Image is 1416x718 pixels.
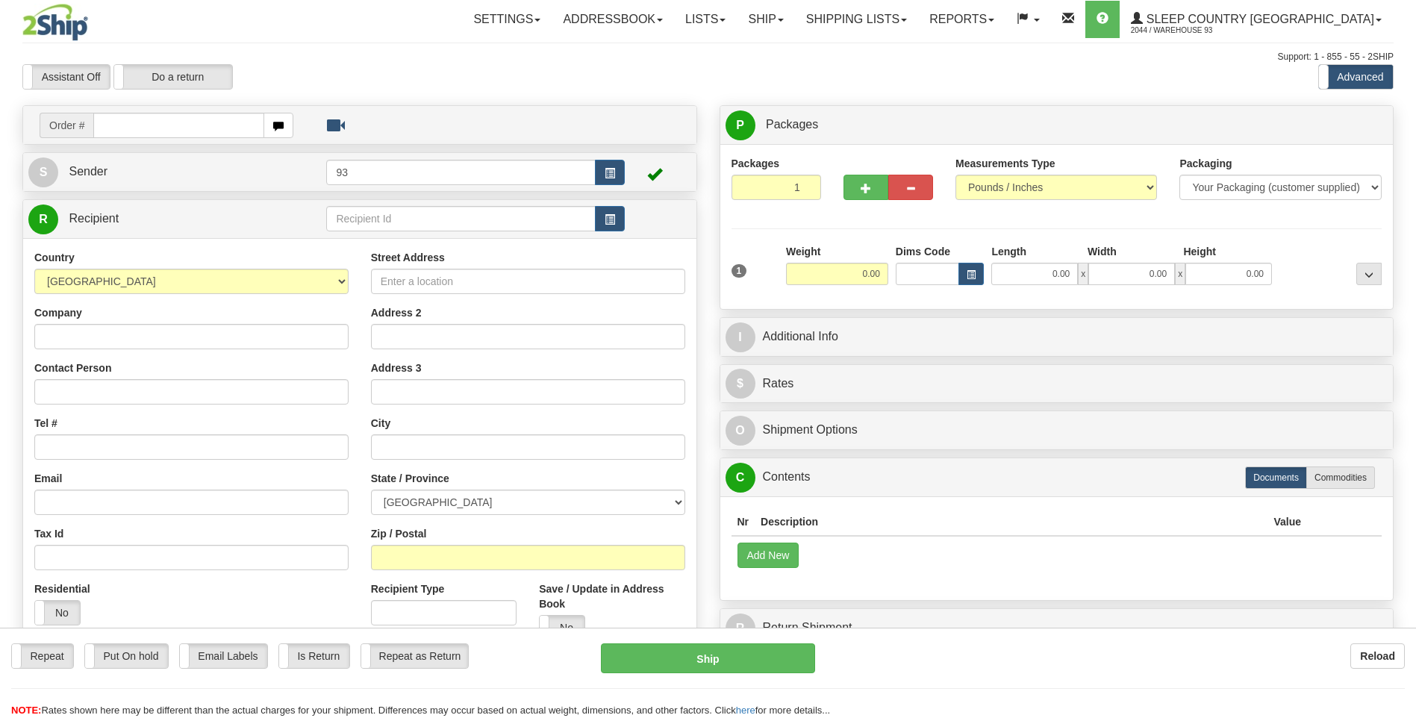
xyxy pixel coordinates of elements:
[361,644,468,668] label: Repeat as Return
[34,250,75,265] label: Country
[737,1,794,38] a: Ship
[371,250,445,265] label: Street Address
[540,616,584,640] label: No
[1179,156,1232,171] label: Packaging
[918,1,1005,38] a: Reports
[1078,263,1088,285] span: x
[28,205,58,234] span: R
[462,1,552,38] a: Settings
[34,526,63,541] label: Tax Id
[11,705,41,716] span: NOTE:
[371,416,390,431] label: City
[1356,263,1382,285] div: ...
[34,471,62,486] label: Email
[1120,1,1393,38] a: Sleep Country [GEOGRAPHIC_DATA] 2044 / Warehouse 93
[28,204,293,234] a: R Recipient
[1143,13,1374,25] span: Sleep Country [GEOGRAPHIC_DATA]
[1088,244,1117,259] label: Width
[1306,466,1375,489] label: Commodities
[34,581,90,596] label: Residential
[22,4,88,41] img: logo2044.jpg
[34,416,57,431] label: Tel #
[371,526,427,541] label: Zip / Postal
[1360,650,1395,662] b: Reload
[34,305,82,320] label: Company
[22,51,1394,63] div: Support: 1 - 855 - 55 - 2SHIP
[726,416,755,446] span: O
[732,264,747,278] span: 1
[326,160,595,185] input: Sender Id
[601,643,814,673] button: Ship
[371,581,445,596] label: Recipient Type
[726,110,755,140] span: P
[726,322,1388,352] a: IAdditional Info
[726,322,755,352] span: I
[726,369,1388,399] a: $Rates
[326,206,595,231] input: Recipient Id
[1267,508,1307,536] th: Value
[40,113,93,138] span: Order #
[726,614,755,643] span: R
[28,157,326,187] a: S Sender
[1245,466,1307,489] label: Documents
[180,644,267,668] label: Email Labels
[1350,643,1405,669] button: Reload
[1319,65,1393,89] label: Advanced
[726,462,1388,493] a: CContents
[371,471,449,486] label: State / Province
[755,508,1267,536] th: Description
[1382,283,1415,435] iframe: chat widget
[726,613,1388,643] a: RReturn Shipment
[795,1,918,38] a: Shipping lists
[674,1,737,38] a: Lists
[69,212,119,225] span: Recipient
[539,581,684,611] label: Save / Update in Address Book
[732,156,780,171] label: Packages
[1183,244,1216,259] label: Height
[732,508,755,536] th: Nr
[726,369,755,399] span: $
[896,244,950,259] label: Dims Code
[737,543,799,568] button: Add New
[114,65,232,89] label: Do a return
[736,705,755,716] a: here
[786,244,820,259] label: Weight
[991,244,1026,259] label: Length
[371,360,422,375] label: Address 3
[552,1,674,38] a: Addressbook
[85,644,168,668] label: Put On hold
[371,269,685,294] input: Enter a location
[766,118,818,131] span: Packages
[955,156,1055,171] label: Measurements Type
[726,110,1388,140] a: P Packages
[371,305,422,320] label: Address 2
[28,157,58,187] span: S
[726,463,755,493] span: C
[34,360,111,375] label: Contact Person
[12,644,73,668] label: Repeat
[23,65,110,89] label: Assistant Off
[35,601,80,625] label: No
[726,415,1388,446] a: OShipment Options
[69,165,107,178] span: Sender
[1131,23,1243,38] span: 2044 / Warehouse 93
[279,644,349,668] label: Is Return
[1175,263,1185,285] span: x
